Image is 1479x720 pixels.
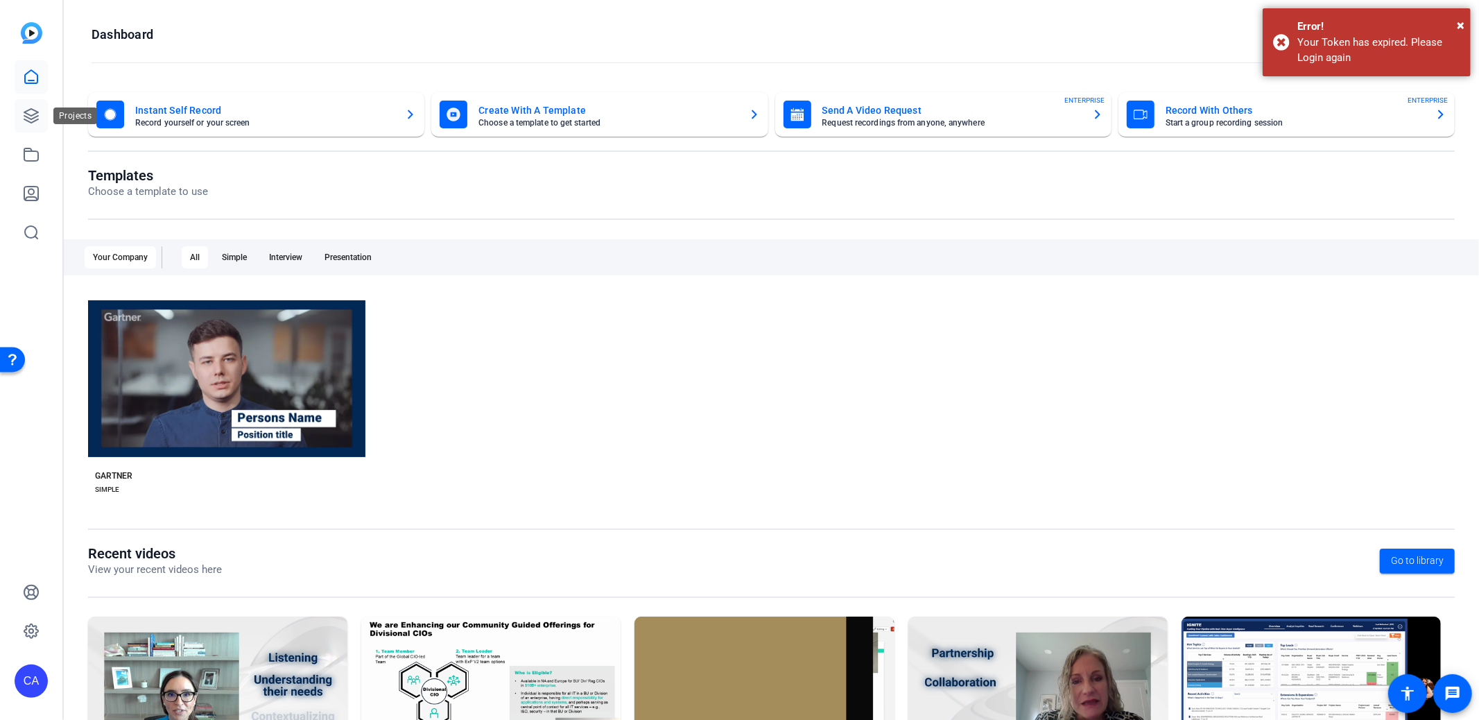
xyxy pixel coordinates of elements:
[214,246,255,268] div: Simple
[92,26,153,43] h1: Dashboard
[1399,685,1416,702] mat-icon: accessibility
[88,562,222,578] p: View your recent videos here
[135,102,394,119] mat-card-title: Instant Self Record
[88,545,222,562] h1: Recent videos
[1380,549,1455,574] a: Go to library
[95,484,119,495] div: SIMPLE
[1166,119,1424,127] mat-card-subtitle: Start a group recording session
[1166,102,1424,119] mat-card-title: Record With Others
[1457,17,1464,33] span: ×
[478,102,737,119] mat-card-title: Create With A Template
[1408,95,1448,105] span: ENTERPRISE
[1297,35,1460,66] div: Your Token has expired. Please Login again
[1391,554,1444,568] span: Go to library
[261,246,311,268] div: Interview
[1444,685,1461,702] mat-icon: message
[15,665,48,698] div: CA
[88,167,208,184] h1: Templates
[95,470,132,481] div: GARTNER
[182,246,208,268] div: All
[478,119,737,127] mat-card-subtitle: Choose a template to get started
[21,22,42,44] img: blue-gradient.svg
[822,119,1081,127] mat-card-subtitle: Request recordings from anyone, anywhere
[53,108,97,124] div: Projects
[1064,95,1105,105] span: ENTERPRISE
[135,119,394,127] mat-card-subtitle: Record yourself or your screen
[88,184,208,200] p: Choose a template to use
[431,92,768,137] button: Create With A TemplateChoose a template to get started
[1297,19,1460,35] div: Error!
[1457,15,1464,35] button: Close
[316,246,380,268] div: Presentation
[88,92,424,137] button: Instant Self RecordRecord yourself or your screen
[775,92,1112,137] button: Send A Video RequestRequest recordings from anyone, anywhereENTERPRISE
[822,102,1081,119] mat-card-title: Send A Video Request
[85,246,156,268] div: Your Company
[1118,92,1455,137] button: Record With OthersStart a group recording sessionENTERPRISE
